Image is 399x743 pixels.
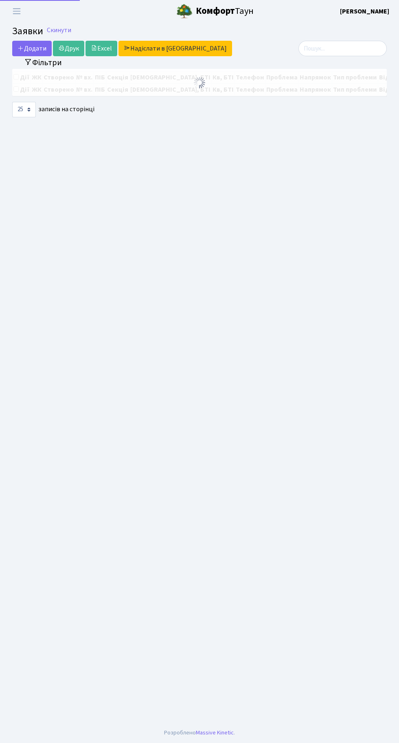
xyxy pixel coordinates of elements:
input: Пошук... [298,41,387,56]
img: logo.png [176,3,193,20]
a: Додати [12,41,52,56]
a: Massive Kinetic [196,728,234,737]
a: Надіслати в [GEOGRAPHIC_DATA] [118,41,232,56]
span: Таун [196,4,254,18]
select: записів на сторінці [12,102,36,117]
button: Переключити навігацію [7,4,27,18]
span: Заявки [12,24,43,38]
div: Розроблено . [164,728,235,737]
a: Друк [53,41,84,56]
b: Комфорт [196,4,235,18]
label: записів на сторінці [12,102,94,117]
img: Обробка... [193,76,206,89]
a: Excel [85,41,117,56]
button: Переключити фільтри [19,56,67,69]
a: [PERSON_NAME] [340,7,389,16]
a: Скинути [47,26,71,34]
span: Додати [18,44,46,53]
